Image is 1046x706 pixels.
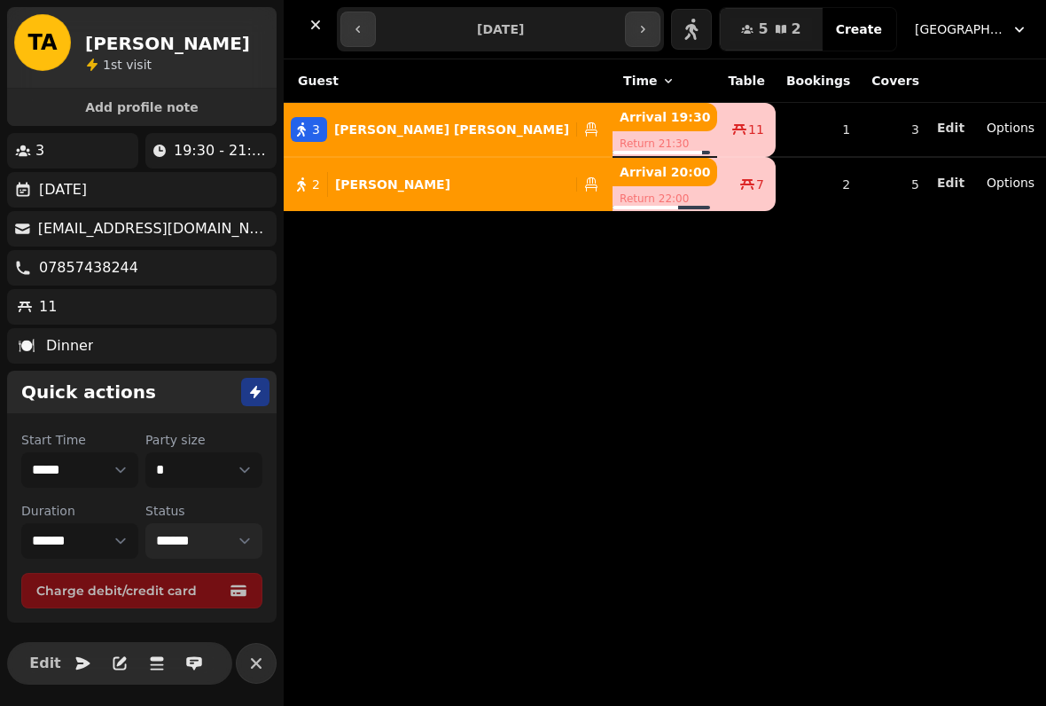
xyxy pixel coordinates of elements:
[613,186,717,211] p: Return 22:00
[987,174,1034,192] span: Options
[937,176,964,189] span: Edit
[937,119,964,137] button: Edit
[623,72,675,90] button: Time
[861,103,930,158] td: 3
[36,584,226,597] span: Charge debit/credit card
[334,121,569,138] p: [PERSON_NAME] [PERSON_NAME]
[145,502,262,520] label: Status
[613,131,717,156] p: Return 21:30
[284,108,613,151] button: 3[PERSON_NAME] [PERSON_NAME]
[335,176,450,193] p: [PERSON_NAME]
[720,8,822,51] button: 52
[861,59,930,103] th: Covers
[145,431,262,449] label: Party size
[987,119,1034,137] span: Options
[613,158,717,186] p: Arrival 20:00
[937,174,964,192] button: Edit
[39,179,87,200] p: [DATE]
[792,22,801,36] span: 2
[937,122,964,134] span: Edit
[836,23,882,35] span: Create
[174,140,269,161] p: 19:30 - 21:30
[38,218,269,239] p: [EMAIL_ADDRESS][DOMAIN_NAME]
[14,96,269,119] button: Add profile note
[21,431,138,449] label: Start Time
[748,121,764,138] span: 11
[915,20,1003,38] span: [GEOGRAPHIC_DATA][PERSON_NAME]
[21,502,138,520] label: Duration
[39,296,57,318] p: 11
[27,646,63,681] button: Edit
[776,59,861,103] th: Bookings
[776,103,861,158] td: 1
[312,121,320,138] span: 3
[312,176,320,193] span: 2
[39,257,138,278] p: 07857438244
[21,573,262,608] button: Charge debit/credit card
[35,140,44,161] p: 3
[35,656,56,671] span: Edit
[28,101,255,114] span: Add profile note
[103,58,111,72] span: 1
[623,72,657,90] span: Time
[758,22,768,36] span: 5
[111,58,126,72] span: st
[717,59,776,103] th: Table
[46,335,93,357] p: Dinner
[613,103,717,131] p: Arrival 19:30
[822,8,896,51] button: Create
[85,31,250,56] h2: [PERSON_NAME]
[103,56,152,74] p: visit
[21,380,156,404] h2: Quick actions
[284,163,613,206] button: 2[PERSON_NAME]
[27,32,57,53] span: TA
[284,59,613,103] th: Guest
[904,13,1039,45] button: [GEOGRAPHIC_DATA][PERSON_NAME]
[776,157,861,211] td: 2
[861,157,930,211] td: 5
[756,176,764,193] span: 7
[18,335,35,357] p: 🍽️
